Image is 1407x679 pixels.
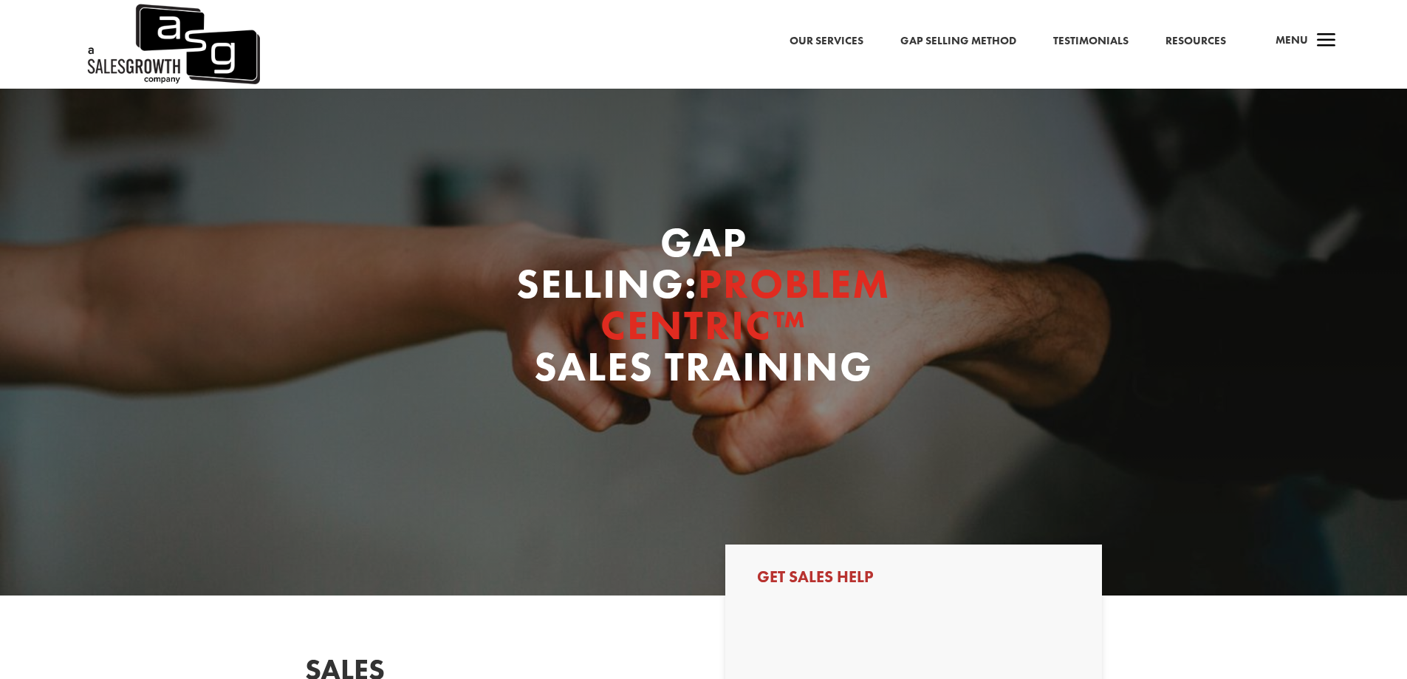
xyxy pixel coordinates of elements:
span: Menu [1276,33,1308,47]
a: Resources [1165,32,1226,51]
span: PROBLEM CENTRIC™ [600,257,891,352]
span: a [1312,27,1341,56]
h1: GAP SELLING: SALES TRAINING [495,222,912,395]
a: Testimonials [1053,32,1129,51]
a: Gap Selling Method [900,32,1016,51]
a: Our Services [790,32,863,51]
h3: Get Sales Help [757,569,1070,593]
